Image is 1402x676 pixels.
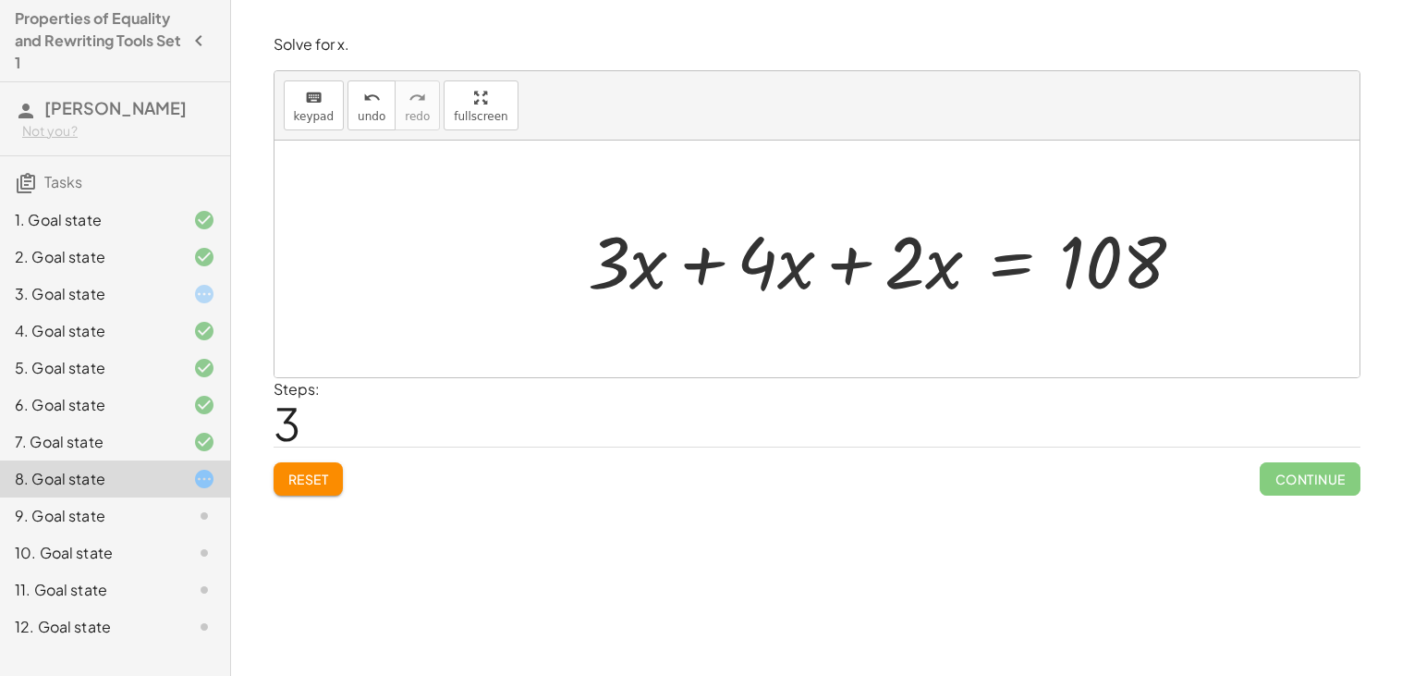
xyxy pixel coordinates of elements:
i: Task started. [193,468,215,490]
i: undo [363,87,381,109]
span: [PERSON_NAME] [44,97,187,118]
p: Solve for x. [274,34,1360,55]
button: Reset [274,462,344,496]
div: 4. Goal state [15,320,164,342]
span: fullscreen [454,110,507,123]
i: Task started. [193,283,215,305]
span: Tasks [44,172,82,191]
label: Steps: [274,379,320,399]
button: fullscreen [444,80,518,130]
span: redo [405,110,430,123]
i: Task finished and correct. [193,246,215,268]
button: undoundo [347,80,396,130]
div: 1. Goal state [15,209,164,231]
div: 3. Goal state [15,283,164,305]
div: 2. Goal state [15,246,164,268]
h4: Properties of Equality and Rewriting Tools Set 1 [15,7,182,74]
div: 8. Goal state [15,468,164,490]
i: Task finished and correct. [193,431,215,453]
i: Task finished and correct. [193,209,215,231]
i: Task finished and correct. [193,320,215,342]
div: 5. Goal state [15,357,164,379]
div: 12. Goal state [15,616,164,638]
div: 10. Goal state [15,542,164,564]
span: Reset [288,471,329,487]
div: 7. Goal state [15,431,164,453]
div: 11. Goal state [15,579,164,601]
div: 6. Goal state [15,394,164,416]
i: Task not started. [193,579,215,601]
span: keypad [294,110,335,123]
i: redo [408,87,426,109]
div: 9. Goal state [15,505,164,527]
span: undo [358,110,385,123]
div: Not you? [22,122,215,141]
button: keyboardkeypad [284,80,345,130]
i: Task not started. [193,505,215,527]
i: Task not started. [193,542,215,564]
i: Task finished and correct. [193,394,215,416]
i: Task not started. [193,616,215,638]
span: 3 [274,395,300,451]
button: redoredo [395,80,440,130]
i: keyboard [305,87,323,109]
i: Task finished and correct. [193,357,215,379]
